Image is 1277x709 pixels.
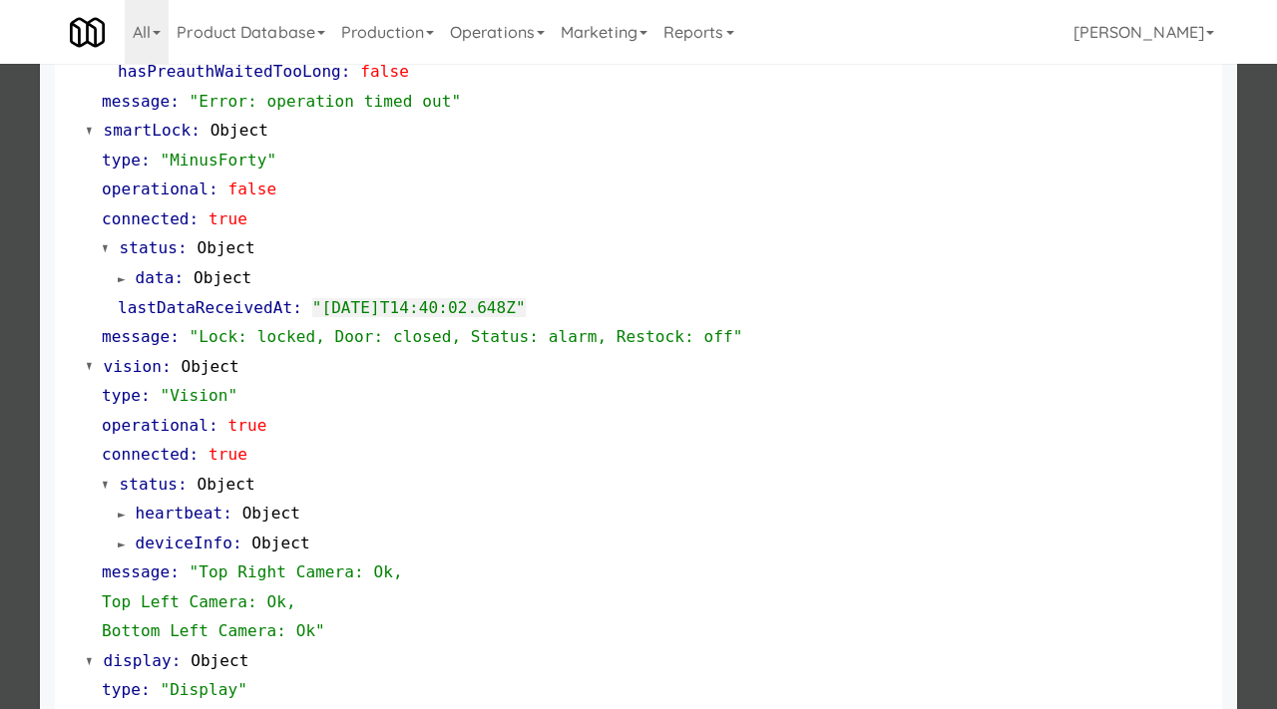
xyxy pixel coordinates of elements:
[190,445,200,464] span: :
[136,533,232,552] span: deviceInfo
[102,209,190,228] span: connected
[102,562,170,581] span: message
[172,651,182,670] span: :
[228,179,277,198] span: false
[312,298,526,317] span: "[DATE]T14:40:02.648Z"
[211,121,268,140] span: Object
[162,357,172,376] span: :
[178,238,188,257] span: :
[120,475,178,494] span: status
[228,416,267,435] span: true
[102,151,141,170] span: type
[190,92,462,111] span: "Error: operation timed out"
[190,327,743,346] span: "Lock: locked, Door: closed, Status: alarm, Restock: off"
[70,15,105,50] img: Micromart
[102,179,209,198] span: operational
[118,298,292,317] span: lastDataReceivedAt
[160,151,276,170] span: "MinusForty"
[170,562,180,581] span: :
[222,504,232,523] span: :
[102,386,141,405] span: type
[251,533,309,552] span: Object
[197,238,254,257] span: Object
[341,62,351,81] span: :
[102,92,170,111] span: message
[242,504,300,523] span: Object
[190,209,200,228] span: :
[136,268,175,287] span: data
[209,416,218,435] span: :
[104,357,162,376] span: vision
[141,680,151,699] span: :
[209,209,247,228] span: true
[118,62,341,81] span: hasPreauthWaitedTooLong
[191,121,201,140] span: :
[160,680,247,699] span: "Display"
[102,327,170,346] span: message
[104,651,172,670] span: display
[141,151,151,170] span: :
[209,179,218,198] span: :
[120,238,178,257] span: status
[141,386,151,405] span: :
[102,680,141,699] span: type
[102,562,403,640] span: "Top Right Camera: Ok, Top Left Camera: Ok, Bottom Left Camera: Ok"
[104,121,192,140] span: smartLock
[178,475,188,494] span: :
[174,268,184,287] span: :
[160,386,237,405] span: "Vision"
[232,533,242,552] span: :
[197,475,254,494] span: Object
[191,651,248,670] span: Object
[136,504,223,523] span: heartbeat
[292,298,302,317] span: :
[102,445,190,464] span: connected
[170,92,180,111] span: :
[181,357,238,376] span: Object
[209,445,247,464] span: true
[170,327,180,346] span: :
[102,416,209,435] span: operational
[360,62,409,81] span: false
[194,268,251,287] span: Object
